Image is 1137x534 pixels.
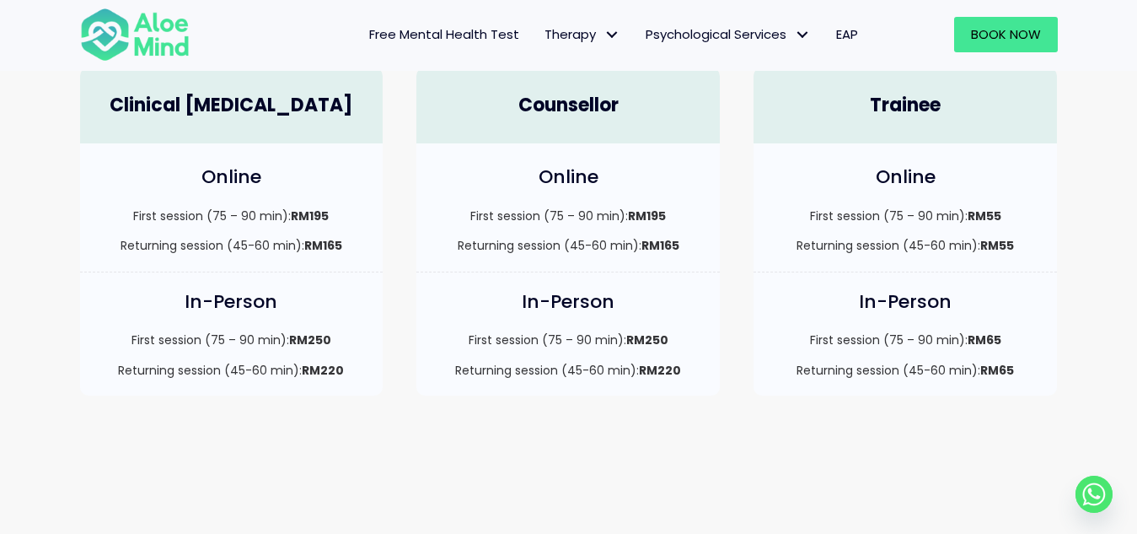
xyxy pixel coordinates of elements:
[980,237,1014,254] strong: RM55
[836,25,858,43] span: EAP
[302,362,344,379] strong: RM220
[97,362,367,379] p: Returning session (45-60 min):
[97,93,367,119] h4: Clinical [MEDICAL_DATA]
[770,332,1040,348] p: First session (75 – 90 min):
[433,362,703,379] p: Returning session (45-60 min):
[97,165,367,191] h4: Online
[639,362,681,379] strong: RM220
[532,17,633,52] a: TherapyTherapy: submenu
[980,362,1014,379] strong: RM65
[968,208,1001,224] strong: RM55
[954,17,1058,52] a: Book Now
[97,208,367,224] p: First session (75 – 90 min):
[600,23,625,47] span: Therapy: submenu
[968,332,1001,348] strong: RM65
[641,237,679,254] strong: RM165
[433,289,703,316] h4: In-Person
[626,332,668,348] strong: RM250
[791,23,815,47] span: Psychological Services: submenu
[304,237,342,254] strong: RM165
[80,7,190,62] img: Aloe mind Logo
[770,237,1040,254] p: Returning session (45-60 min):
[823,17,871,52] a: EAP
[97,289,367,316] h4: In-Person
[369,25,519,43] span: Free Mental Health Test
[291,208,329,224] strong: RM195
[770,165,1040,191] h4: Online
[770,208,1040,224] p: First session (75 – 90 min):
[433,237,703,254] p: Returning session (45-60 min):
[433,332,703,348] p: First session (75 – 90 min):
[433,165,703,191] h4: Online
[212,17,871,52] nav: Menu
[289,332,331,348] strong: RM250
[770,289,1040,316] h4: In-Person
[770,362,1040,379] p: Returning session (45-60 min):
[770,93,1040,119] h4: Trainee
[971,25,1041,43] span: Book Now
[97,237,367,254] p: Returning session (45-60 min):
[633,17,823,52] a: Psychological ServicesPsychological Services: submenu
[544,25,620,43] span: Therapy
[433,208,703,224] p: First session (75 – 90 min):
[628,208,666,224] strong: RM195
[97,332,367,348] p: First session (75 – 90 min):
[357,17,532,52] a: Free Mental Health Test
[1075,476,1113,513] a: Whatsapp
[433,93,703,119] h4: Counsellor
[646,25,811,43] span: Psychological Services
